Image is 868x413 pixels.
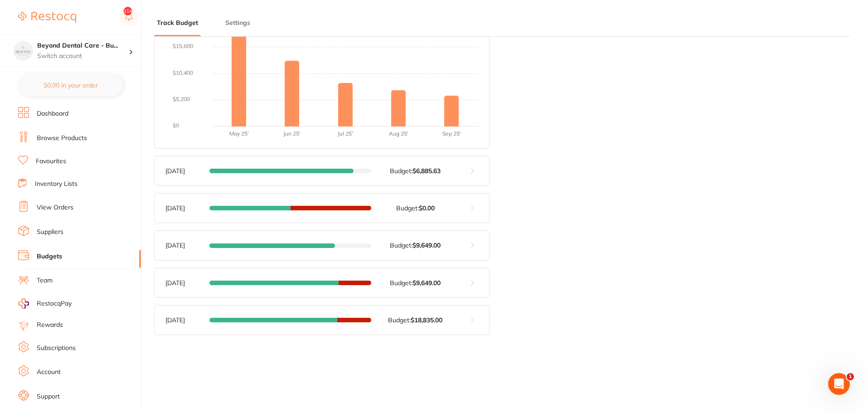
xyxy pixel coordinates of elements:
p: [DATE] [165,242,206,249]
p: Budget: [396,204,435,212]
span: 1 [847,373,854,380]
h4: Beyond Dental Care - Burpengary [37,41,129,50]
a: Dashboard [37,109,68,118]
a: View Orders [37,203,73,212]
button: Settings [223,19,253,27]
a: Favourites [36,157,66,166]
a: Inventory Lists [35,180,78,189]
p: [DATE] [165,279,206,287]
a: Browse Products [37,134,87,143]
p: [DATE] [165,204,206,212]
p: Switch account [37,52,129,61]
strong: $9,649.00 [412,279,441,287]
p: Budget: [390,279,441,287]
p: [DATE] [165,316,206,324]
p: Budget: [390,167,441,175]
iframe: Intercom live chat [828,373,850,395]
strong: $9,649.00 [412,241,441,249]
a: Subscriptions [37,344,76,353]
p: Budget: [390,242,441,249]
a: RestocqPay [18,298,72,309]
a: Rewards [37,321,63,330]
span: RestocqPay [37,299,72,308]
a: Restocq Logo [18,7,76,28]
button: $0.00 in your order [18,74,123,96]
strong: $6,885.63 [412,167,441,175]
img: Restocq Logo [18,12,76,23]
a: Team [37,276,53,285]
p: Budget: [388,316,442,324]
img: RestocqPay [18,298,29,309]
a: Account [37,368,61,377]
button: Track Budget [154,19,201,27]
img: Beyond Dental Care - Burpengary [14,42,32,60]
a: Support [37,392,60,401]
p: [DATE] [165,167,206,175]
a: Suppliers [37,228,63,237]
strong: $0.00 [419,204,435,212]
a: Budgets [37,252,62,261]
strong: $18,835.00 [411,316,442,324]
